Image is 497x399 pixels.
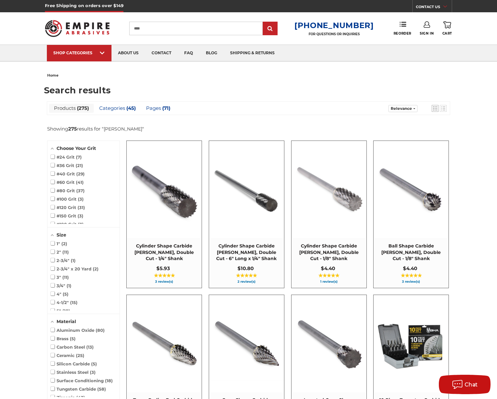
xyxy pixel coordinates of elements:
span: Cart [442,31,452,36]
span: Chat [465,382,478,388]
span: 2-3/4" x 20 Yard [51,266,99,271]
a: contact [145,45,178,61]
a: Sort options [388,105,418,112]
span: Ceramic [51,353,84,358]
a: View Products Tab [49,104,94,113]
a: Cylinder Shape Carbide Burr, Double Cut - 1/8" Shank [291,141,366,288]
span: 58 [97,386,106,392]
img: CBSA-5DL Long reach double cut carbide rotary burr, cylinder shape 1/4 inch shank [209,152,284,227]
img: CBSM-51D pointed cone shape carbide burr 1/8" shank [209,307,284,381]
span: 7 [76,154,82,160]
span: Aluminum Oxide [51,328,105,333]
span: 45 [125,105,136,111]
span: #180 Grit [51,222,84,227]
span: #100 Grit [51,196,84,202]
span: Sign In [420,31,434,36]
span: $4.40 [321,265,335,271]
span: 3" [51,275,69,280]
span: 5 [70,336,76,341]
span: 3 [78,213,83,218]
a: Cylinder Shape Carbide Burr, Double Cut - 6" Long x 1/4" Shank [209,141,284,288]
span: #40 Grit [51,171,85,176]
img: CBSL-51D taper shape carbide burr 1/8" shank [127,307,201,381]
span: 2-3/4" [51,258,76,263]
span: 11 [62,249,69,255]
a: View list mode [440,105,447,112]
span: 10 [62,308,70,313]
div: Showing results for " " [47,126,144,132]
span: Cylinder Shape Carbide [PERSON_NAME], Double Cut - 1/8" Shank [295,243,363,262]
span: 5 [63,291,69,297]
span: 11 [62,275,69,280]
span: 41 [76,180,84,185]
a: [PERSON_NAME] [104,126,142,132]
span: Cylinder Shape Carbide [PERSON_NAME], Double Cut - 1/4" Shank [130,243,198,262]
a: shipping & returns [224,45,281,61]
span: 2" [51,249,69,255]
span: 29 [76,171,85,176]
span: 5" [51,308,70,313]
a: Cylinder Shape Carbide Burr, Double Cut - 1/4" Shank [127,141,202,288]
span: 2 review(s) [212,280,281,283]
b: 275 [68,126,77,132]
a: CONTACT US [416,3,452,12]
span: #24 Grit [51,154,82,160]
span: #60 Grit [51,180,84,185]
span: Material [57,319,76,324]
span: Reorder [394,31,411,36]
span: home [47,73,58,78]
span: 37 [76,188,85,193]
span: Size [57,232,66,238]
span: Tungsten Carbide [51,386,106,392]
span: 71 [161,105,170,111]
span: 80 [96,328,105,333]
span: 3 [90,370,96,375]
span: 3 [78,196,84,202]
span: Cylinder Shape Carbide [PERSON_NAME], Double Cut - 6" Long x 1/4" Shank [212,243,281,262]
img: CBSA-51D cylinder shape carbide burr 1/8" shank [292,152,366,227]
span: 25 [76,353,84,358]
span: 31 [78,205,85,210]
span: 3 [78,222,84,227]
span: 275 [76,105,89,111]
span: Brass [51,336,76,341]
span: $4.40 [403,265,417,271]
img: Empire Abrasives [45,16,110,41]
a: faq [178,45,199,61]
span: #36 Grit [51,163,83,168]
img: CBSD-51D ball shape carbide burr 1/8" shank [374,152,448,227]
a: View Categories Tab [94,104,141,113]
span: #150 Grit [51,213,83,218]
p: FOR QUESTIONS OR INQUIRIES [294,32,374,36]
span: 13 [86,344,94,350]
a: blog [199,45,224,61]
div: SHOP CATEGORIES [53,50,105,55]
span: ★★★★★ [318,273,339,278]
span: 2 [93,266,99,271]
span: Stainless Steel [51,370,96,375]
img: CBSN-51D inverted cone shape carbide burr 1/8" shank [292,307,366,381]
span: Surface Conditioning [51,378,113,383]
span: 5 [91,361,97,366]
span: 3 review(s) [377,280,445,283]
button: Chat [439,375,491,394]
img: BHA Carbide Burr 10 Piece Set, Double Cut with 1/4" Shanks [374,307,448,381]
a: Ball Shape Carbide Burr, Double Cut - 1/8" Shank [374,141,449,288]
span: Relevance [391,106,412,111]
span: $10.80 [238,265,254,271]
span: 4-1/2" [51,300,78,305]
a: about us [111,45,145,61]
span: 1 [71,258,76,263]
a: Cart [442,21,452,36]
span: ★★★★★ [236,273,257,278]
h1: Search results [44,86,453,95]
h3: [PHONE_NUMBER] [294,21,374,30]
span: 4" [51,291,69,297]
span: ★★★★★ [401,273,422,278]
span: Ball Shape Carbide [PERSON_NAME], Double Cut - 1/8" Shank [377,243,445,262]
span: #80 Grit [51,188,85,193]
span: 18 [105,378,113,383]
img: SA-3 Cylinder shape carbide bur 1/4" shank [127,152,201,227]
span: 2 [61,241,67,246]
span: Carbon Steel [51,344,94,350]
